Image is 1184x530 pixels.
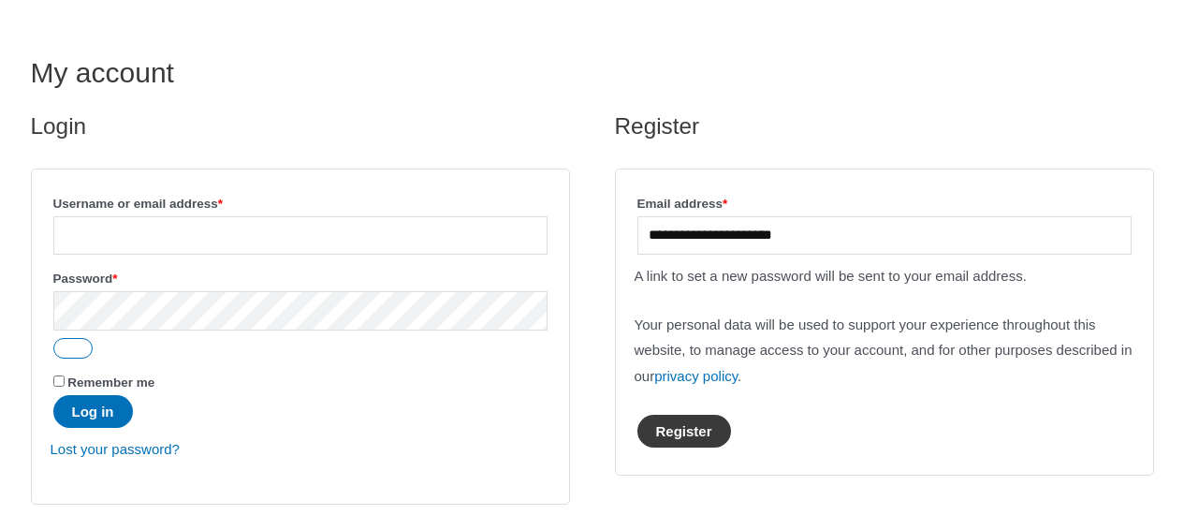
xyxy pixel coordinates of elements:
[654,368,738,384] a: privacy policy
[67,375,154,390] span: Remember me
[53,395,133,428] button: Log in
[637,191,1132,216] label: Email address
[615,111,1154,141] h2: Register
[51,441,180,457] a: Lost your password?
[637,415,731,448] button: Register
[53,266,548,291] label: Password
[53,338,93,359] button: Show password
[31,56,1154,90] h1: My account
[53,375,65,387] input: Remember me
[53,191,548,216] label: Username or email address
[635,312,1134,390] p: Your personal data will be used to support your experience throughout this website, to manage acc...
[31,111,570,141] h2: Login
[635,263,1134,289] p: A link to set a new password will be sent to your email address.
